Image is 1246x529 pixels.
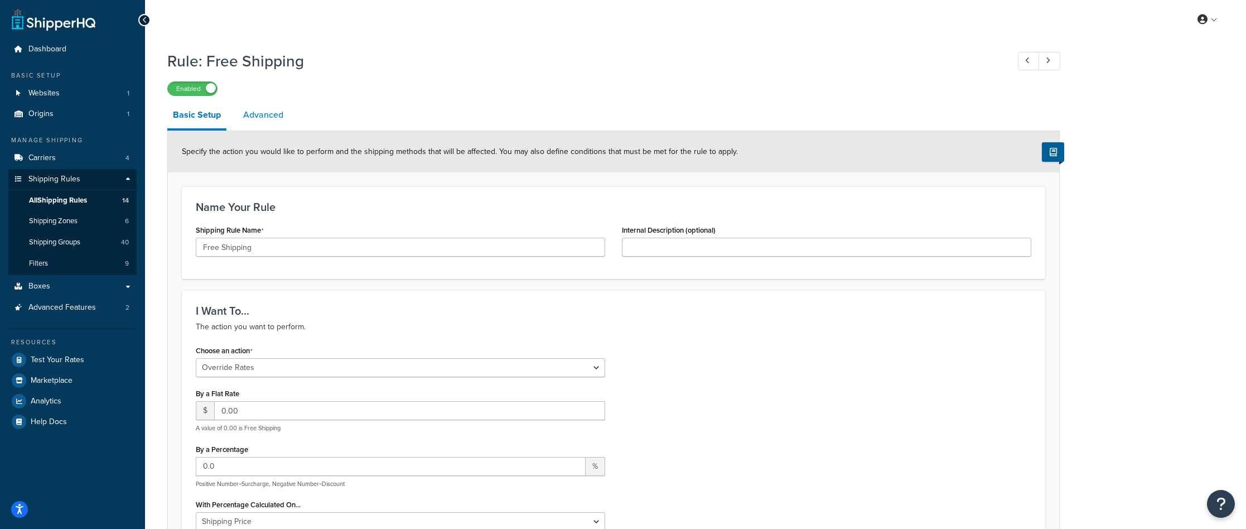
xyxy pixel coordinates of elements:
span: Test Your Rates [31,355,84,365]
li: Advanced Features [8,297,137,318]
a: Shipping Zones6 [8,211,137,232]
span: Marketplace [31,376,73,386]
span: Carriers [28,153,56,163]
span: $ [196,401,214,420]
span: 6 [125,217,129,226]
label: Enabled [168,82,217,95]
span: Help Docs [31,417,67,427]
h3: Name Your Rule [196,201,1031,213]
span: 2 [125,303,129,312]
a: Filters9 [8,253,137,274]
p: Positive Number=Surcharge, Negative Number=Discount [196,480,605,488]
a: Test Your Rates [8,350,137,370]
span: Origins [28,109,54,119]
div: Resources [8,338,137,347]
li: Shipping Rules [8,169,137,275]
label: By a Percentage [196,445,248,454]
label: Internal Description (optional) [622,226,716,234]
span: Shipping Groups [29,238,80,247]
a: Boxes [8,276,137,297]
a: Help Docs [8,412,137,432]
p: A value of 0.00 is Free Shipping [196,424,605,432]
label: Choose an action [196,347,253,355]
button: Open Resource Center [1207,490,1235,518]
span: 4 [125,153,129,163]
span: Advanced Features [28,303,96,312]
span: 40 [121,238,129,247]
span: Analytics [31,397,61,406]
span: Boxes [28,282,50,291]
h1: Rule: Free Shipping [167,50,997,72]
span: 1 [127,109,129,119]
a: Websites1 [8,83,137,104]
label: With Percentage Calculated On... [196,501,301,509]
a: AllShipping Rules14 [8,190,137,211]
span: All Shipping Rules [29,196,87,205]
a: Advanced [238,102,289,128]
li: Shipping Groups [8,232,137,253]
li: Websites [8,83,137,104]
h3: I Want To... [196,305,1031,317]
span: Specify the action you would like to perform and the shipping methods that will be affected. You ... [182,146,738,157]
a: Basic Setup [167,102,226,131]
li: Carriers [8,148,137,169]
button: Show Help Docs [1042,142,1064,162]
div: Manage Shipping [8,136,137,145]
a: Shipping Rules [8,169,137,190]
span: Dashboard [28,45,66,54]
span: Shipping Zones [29,217,78,226]
li: Filters [8,253,137,274]
a: Advanced Features2 [8,297,137,318]
a: Analytics [8,391,137,411]
span: Filters [29,259,48,268]
a: Next Record [1039,52,1060,70]
span: Shipping Rules [28,175,80,184]
a: Origins1 [8,104,137,124]
div: Basic Setup [8,71,137,80]
label: By a Flat Rate [196,389,239,398]
span: % [586,457,605,476]
a: Dashboard [8,39,137,60]
span: 14 [122,196,129,205]
a: Previous Record [1018,52,1040,70]
li: Shipping Zones [8,211,137,232]
a: Marketplace [8,371,137,391]
a: Carriers4 [8,148,137,169]
span: Websites [28,89,60,98]
a: Shipping Groups40 [8,232,137,253]
li: Origins [8,104,137,124]
span: 1 [127,89,129,98]
label: Shipping Rule Name [196,226,264,235]
p: The action you want to perform. [196,320,1031,334]
span: 9 [125,259,129,268]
